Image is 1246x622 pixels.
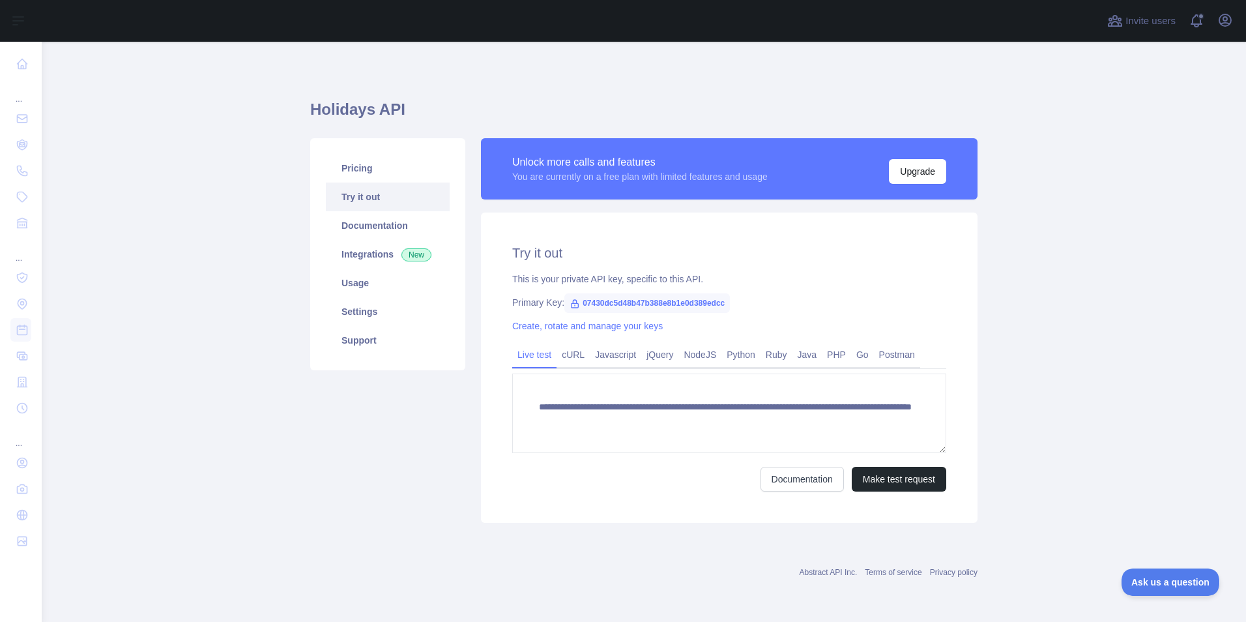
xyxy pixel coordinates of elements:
div: Primary Key: [512,296,946,309]
div: Unlock more calls and features [512,155,768,170]
a: Documentation [326,211,450,240]
a: Documentation [761,467,844,492]
span: Invite users [1125,14,1176,29]
a: NodeJS [678,344,721,365]
a: Pricing [326,154,450,183]
button: Invite users [1105,10,1178,31]
a: Postman [874,344,920,365]
h2: Try it out [512,244,946,262]
a: Support [326,326,450,355]
div: ... [10,237,31,263]
iframe: Toggle Customer Support [1122,569,1220,596]
a: Live test [512,344,557,365]
a: jQuery [641,344,678,365]
div: You are currently on a free plan with limited features and usage [512,170,768,183]
a: cURL [557,344,590,365]
h1: Holidays API [310,99,978,130]
a: Go [851,344,874,365]
a: Privacy policy [930,568,978,577]
a: Usage [326,269,450,297]
a: Create, rotate and manage your keys [512,321,663,331]
button: Make test request [852,467,946,492]
a: Settings [326,297,450,326]
a: PHP [822,344,851,365]
a: Abstract API Inc. [800,568,858,577]
a: Python [721,344,761,365]
button: Upgrade [889,159,946,184]
div: This is your private API key, specific to this API. [512,273,946,286]
a: Terms of service [865,568,921,577]
a: Java [792,344,822,365]
a: Integrations New [326,240,450,269]
span: New [401,248,431,261]
a: Ruby [761,344,792,365]
div: ... [10,422,31,449]
span: 07430dc5d48b47b388e8b1e0d389edcc [564,293,730,313]
a: Try it out [326,183,450,211]
a: Javascript [590,344,641,365]
div: ... [10,78,31,104]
